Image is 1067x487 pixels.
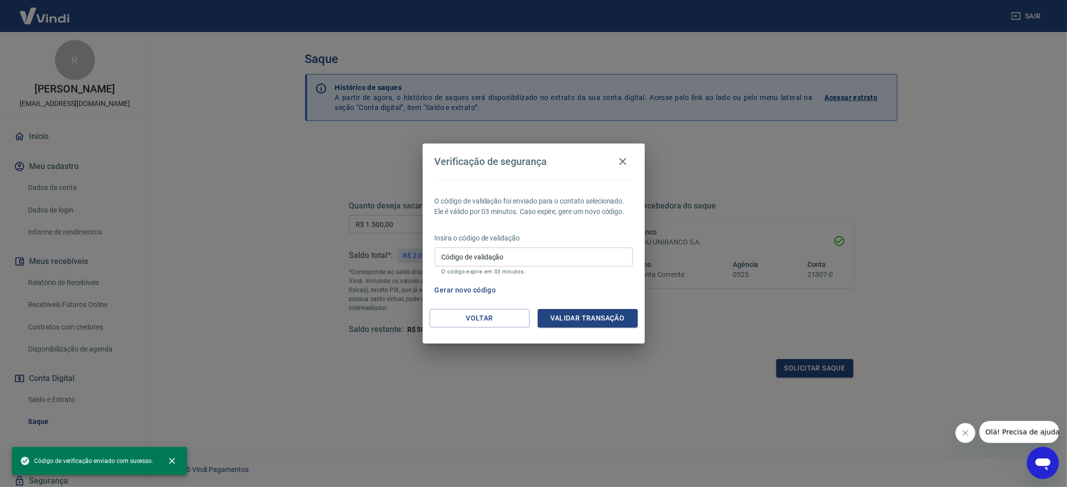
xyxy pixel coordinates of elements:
iframe: Mensagem da empresa [979,421,1059,443]
iframe: Botão para abrir a janela de mensagens [1027,447,1059,479]
button: close [161,450,183,472]
h4: Verificação de segurança [435,155,547,167]
button: Voltar [430,309,530,327]
p: O código expira em 03 minutos. [442,268,626,275]
p: O código de validação foi enviado para o contato selecionado. Ele é válido por 03 minutos. Caso e... [435,196,633,217]
span: Olá! Precisa de ajuda? [6,7,84,15]
iframe: Fechar mensagem [955,423,975,443]
button: Gerar novo código [431,281,500,299]
p: Insira o código de validação [435,233,633,243]
button: Validar transação [538,309,638,327]
span: Código de verificação enviado com sucesso. [20,456,153,466]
